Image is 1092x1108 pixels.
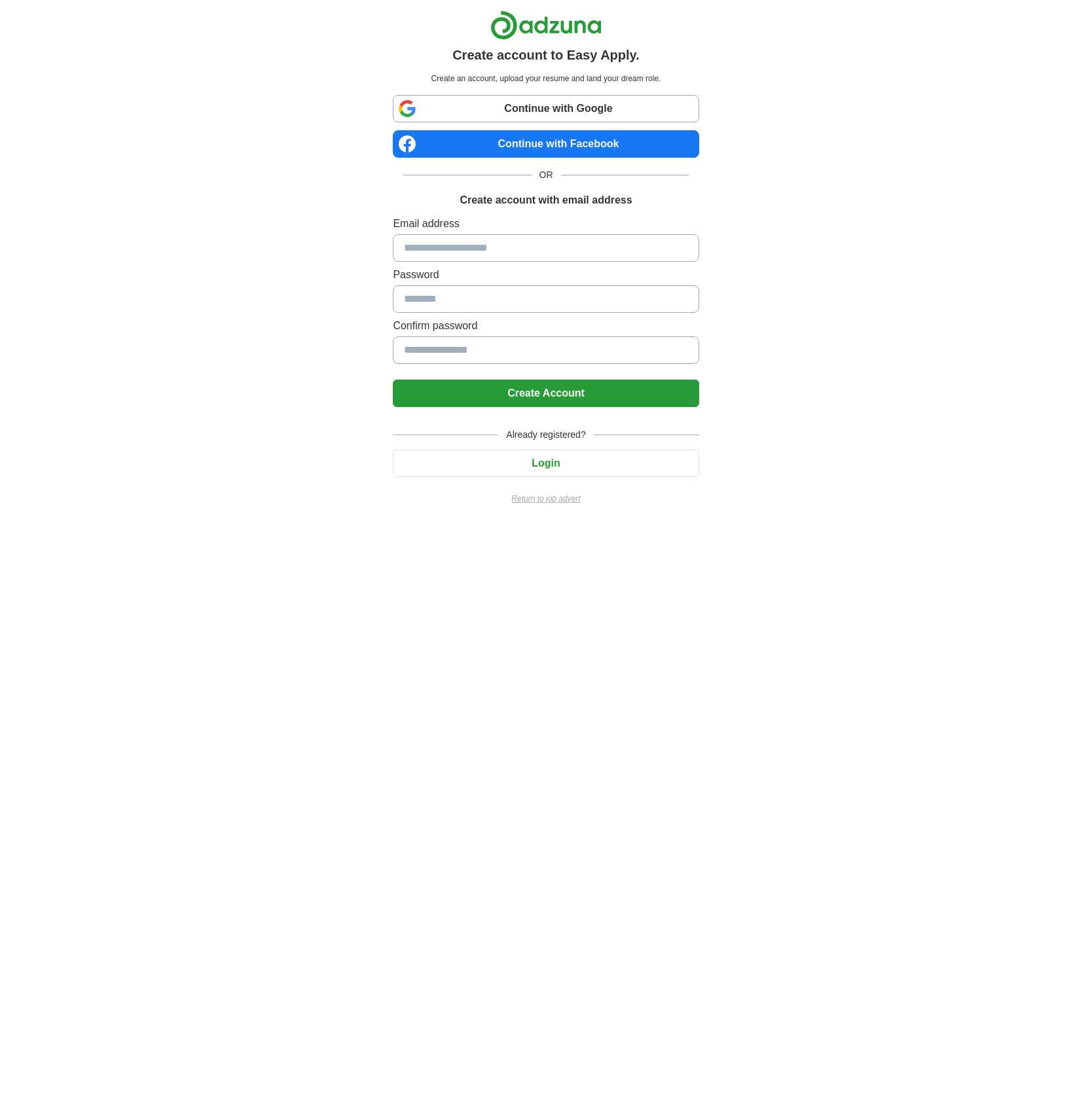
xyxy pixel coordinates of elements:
[393,318,699,334] label: Confirm password
[393,450,699,477] button: Login
[393,267,699,283] label: Password
[395,73,696,84] p: Create an account, upload your resume and land your dream role.
[393,130,699,158] a: Continue with Facebook
[393,380,699,407] button: Create Account
[393,493,699,505] a: Return to job advert
[532,168,561,182] span: OR
[393,457,699,469] a: Login
[490,10,602,40] img: Adzuna logo
[460,192,632,208] h1: Create account with email address
[452,45,640,65] h1: Create account to Easy Apply.
[498,428,593,442] span: Already registered?
[393,216,699,232] label: Email address
[393,95,699,122] a: Continue with Google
